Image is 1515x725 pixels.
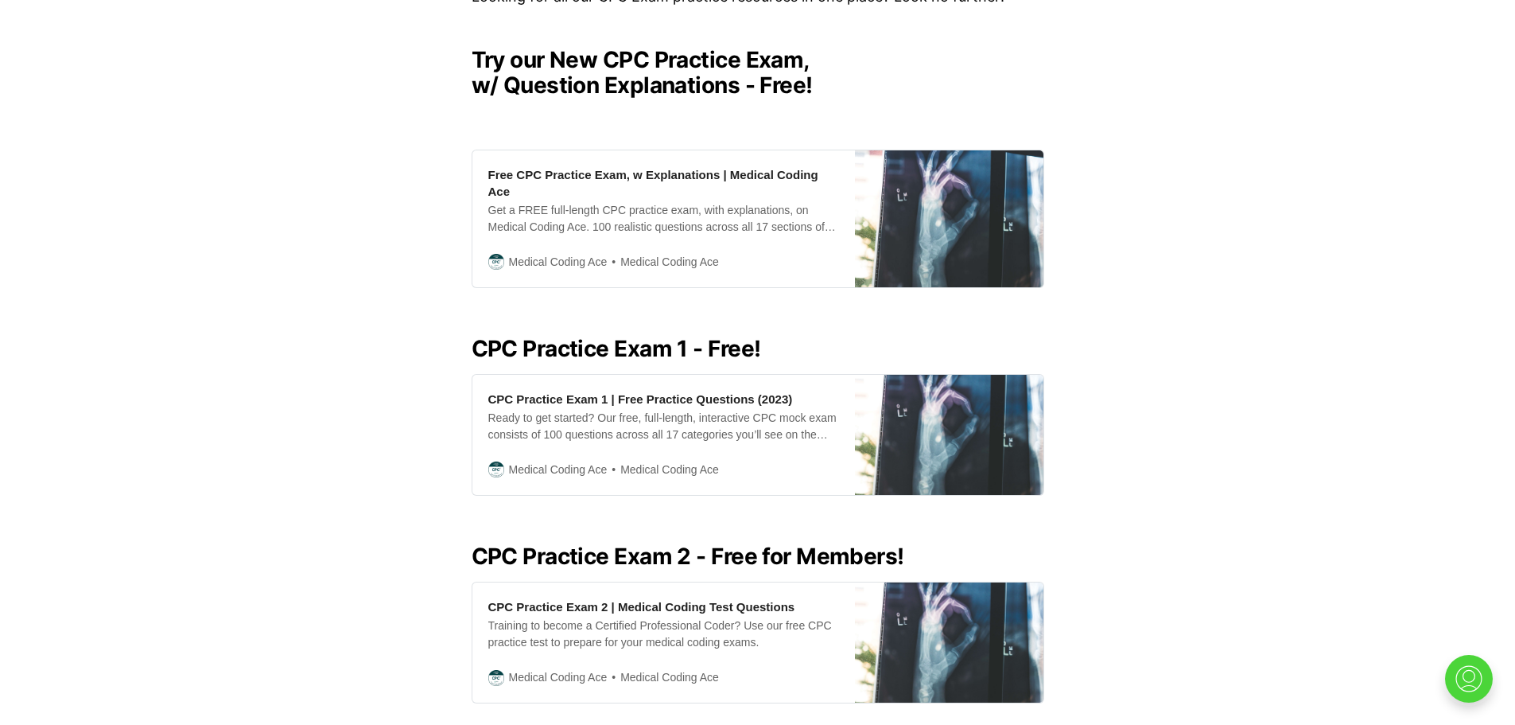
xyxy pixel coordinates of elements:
[488,202,839,236] div: Get a FREE full-length CPC practice exam, with explanations, on Medical Coding Ace. 100 realistic...
[472,150,1044,288] a: Free CPC Practice Exam, w Explanations | Medical Coding AceGet a FREE full-length CPC practice ex...
[509,253,608,271] span: Medical Coding Ace
[488,166,839,200] div: Free CPC Practice Exam, w Explanations | Medical Coding Ace
[488,410,839,443] div: Ready to get started? Our free, full-length, interactive CPC mock exam consists of 100 questions ...
[488,598,795,615] div: CPC Practice Exam 2 | Medical Coding Test Questions
[509,668,608,686] span: Medical Coding Ace
[488,618,839,651] div: Training to become a Certified Professional Coder? Use our free CPC practice test to prepare for ...
[472,582,1044,704] a: CPC Practice Exam 2 | Medical Coding Test QuestionsTraining to become a Certified Professional Co...
[607,461,719,479] span: Medical Coding Ace
[1431,647,1515,725] iframe: portal-trigger
[472,47,1044,98] h2: Try our New CPC Practice Exam, w/ Question Explanations - Free!
[607,668,719,687] span: Medical Coding Ace
[509,461,608,478] span: Medical Coding Ace
[472,544,1044,569] h2: CPC Practice Exam 2 - Free for Members!
[472,336,1044,361] h2: CPC Practice Exam 1 - Free!
[488,391,793,407] div: CPC Practice Exam 1 | Free Practice Questions (2023)
[472,374,1044,496] a: CPC Practice Exam 1 | Free Practice Questions (2023)Ready to get started? Our free, full-length, ...
[607,253,719,271] span: Medical Coding Ace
